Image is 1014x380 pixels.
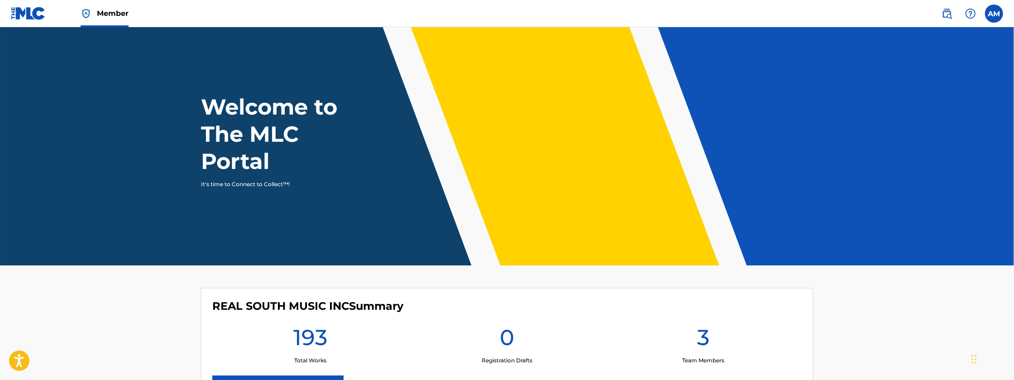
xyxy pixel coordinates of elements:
[961,5,980,23] div: Help
[965,8,976,19] img: help
[500,324,514,356] h1: 0
[11,7,46,20] img: MLC Logo
[985,5,1003,23] div: User Menu
[212,299,403,313] h4: REAL SOUTH MUSIC INC
[682,356,724,365] p: Team Members
[81,8,91,19] img: Top Rightsholder
[697,324,709,356] h1: 3
[971,346,977,373] div: Drag
[201,93,370,175] h1: Welcome to The MLC Portal
[482,356,532,365] p: Registration Drafts
[201,180,358,188] p: It's time to Connect to Collect™!
[293,324,327,356] h1: 193
[97,8,129,19] span: Member
[294,356,326,365] p: Total Works
[938,5,956,23] a: Public Search
[969,337,1014,380] iframe: Chat Widget
[942,8,952,19] img: search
